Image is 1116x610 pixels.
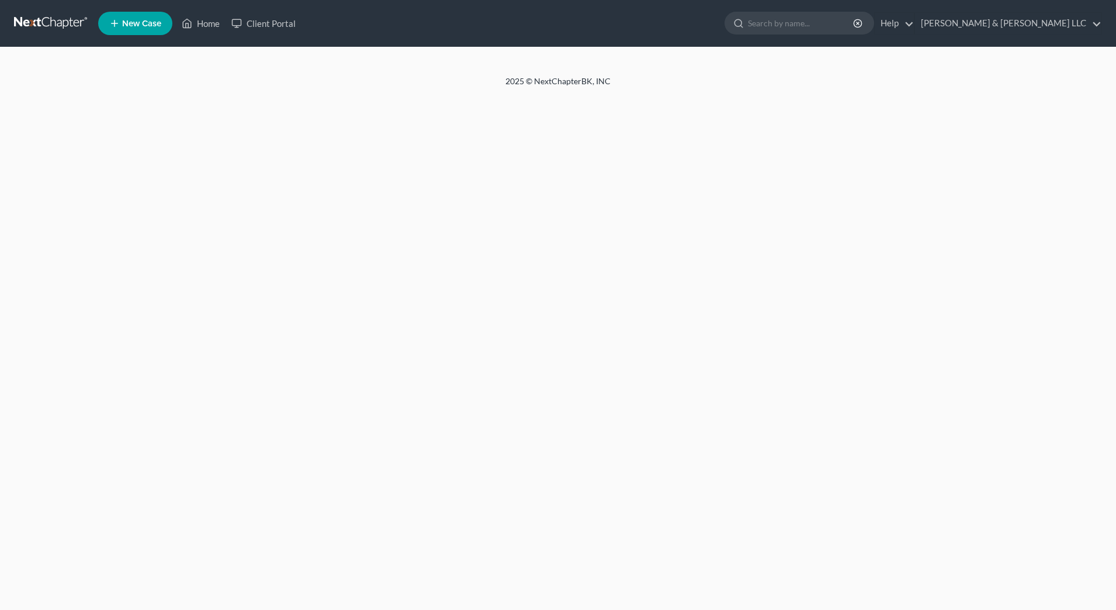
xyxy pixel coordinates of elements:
a: [PERSON_NAME] & [PERSON_NAME] LLC [915,13,1101,34]
div: 2025 © NextChapterBK, INC [225,75,891,97]
a: Client Portal [226,13,301,34]
a: Home [176,13,226,34]
a: Help [875,13,914,34]
span: New Case [122,19,161,28]
input: Search by name... [748,12,855,34]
